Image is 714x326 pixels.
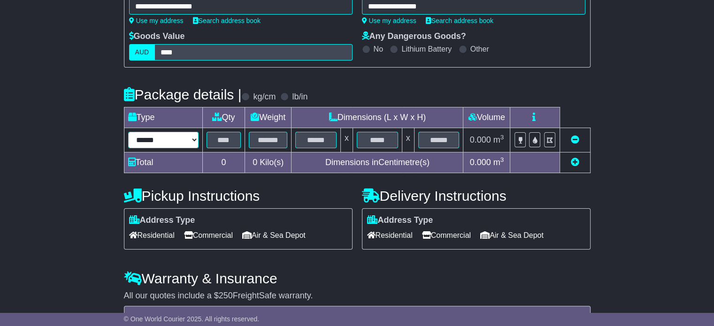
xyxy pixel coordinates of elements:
label: No [374,45,383,53]
h4: Warranty & Insurance [124,271,591,286]
a: Use my address [362,17,416,24]
span: m [493,158,504,167]
label: Other [470,45,489,53]
a: Search address book [193,17,261,24]
label: Lithium Battery [401,45,452,53]
a: Use my address [129,17,184,24]
h4: Pickup Instructions [124,188,353,204]
label: Any Dangerous Goods? [362,31,466,42]
span: Residential [129,228,175,243]
sup: 3 [500,134,504,141]
span: © One World Courier 2025. All rights reserved. [124,315,260,323]
label: kg/cm [253,92,276,102]
sup: 3 [500,156,504,163]
h4: Delivery Instructions [362,188,591,204]
label: AUD [129,44,155,61]
label: Goods Value [129,31,185,42]
td: Dimensions (L x W x H) [292,107,463,128]
td: x [340,128,353,152]
span: 250 [219,291,233,300]
span: 0.000 [470,135,491,144]
div: All our quotes include a $ FreightSafe warranty. [124,291,591,301]
span: 0.000 [470,158,491,167]
span: 0 [253,158,257,167]
span: Residential [367,228,413,243]
span: m [493,135,504,144]
a: Search address book [426,17,493,24]
a: Add new item [571,158,579,167]
td: x [402,128,414,152]
td: Kilo(s) [245,152,292,173]
span: Air & Sea Depot [480,228,544,243]
td: Volume [463,107,510,128]
label: lb/in [292,92,307,102]
span: Air & Sea Depot [242,228,306,243]
label: Address Type [129,215,195,226]
span: Commercial [422,228,471,243]
td: Weight [245,107,292,128]
td: 0 [202,152,245,173]
span: Commercial [184,228,233,243]
h4: Package details | [124,87,242,102]
a: Remove this item [571,135,579,144]
td: Total [124,152,202,173]
td: Dimensions in Centimetre(s) [292,152,463,173]
label: Address Type [367,215,433,226]
td: Qty [202,107,245,128]
td: Type [124,107,202,128]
